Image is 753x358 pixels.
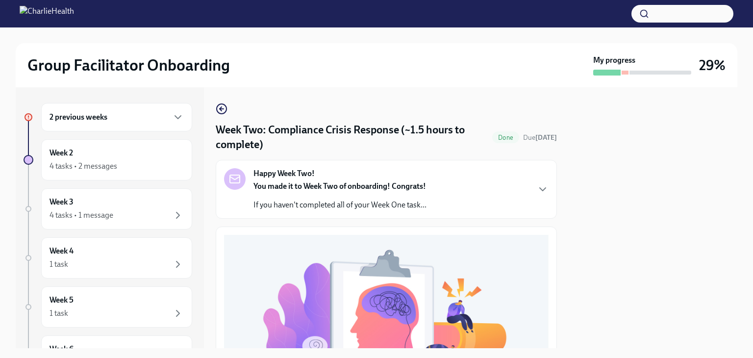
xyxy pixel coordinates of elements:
h6: Week 4 [50,246,74,256]
a: Week 24 tasks • 2 messages [24,139,192,180]
strong: You made it to Week Two of onboarding! Congrats! [253,181,426,191]
span: Due [523,133,557,142]
span: Done [492,134,519,141]
div: 4 tasks • 2 messages [50,161,117,172]
a: Week 41 task [24,237,192,279]
span: September 16th, 2025 09:00 [523,133,557,142]
h4: Week Two: Compliance Crisis Response (~1.5 hours to complete) [216,123,488,152]
h6: Week 3 [50,197,74,207]
div: 2 previous weeks [41,103,192,131]
div: 1 task [50,308,68,319]
h6: Week 2 [50,148,73,158]
div: 4 tasks • 1 message [50,210,113,221]
h6: Week 6 [50,344,74,355]
div: 1 task [50,259,68,270]
a: Week 34 tasks • 1 message [24,188,192,230]
h6: 2 previous weeks [50,112,107,123]
strong: My progress [593,55,635,66]
strong: [DATE] [535,133,557,142]
a: Week 51 task [24,286,192,328]
img: CharlieHealth [20,6,74,22]
p: If you haven't completed all of your Week One task... [253,200,427,210]
h3: 29% [699,56,726,74]
strong: Happy Week Two! [253,168,315,179]
h2: Group Facilitator Onboarding [27,55,230,75]
h6: Week 5 [50,295,74,306]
